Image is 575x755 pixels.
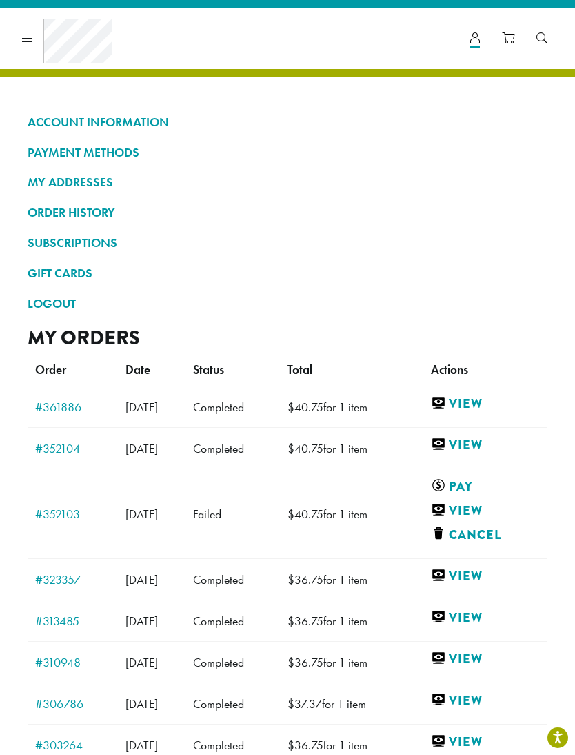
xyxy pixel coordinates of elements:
span: [DATE] [125,738,158,753]
a: Cancel [431,526,540,543]
span: $ [287,655,294,670]
a: View [431,733,540,750]
td: for 1 item [281,428,424,469]
td: for 1 item [281,559,424,600]
td: for 1 item [281,386,424,428]
span: $ [287,400,294,415]
span: 36.75 [287,614,323,629]
a: #310948 [35,656,112,669]
span: $ [287,507,294,522]
a: View [431,436,540,453]
td: Completed [186,428,281,469]
td: for 1 item [281,642,424,683]
span: Actions [431,362,468,377]
td: for 1 item [281,683,424,725]
span: 40.75 [287,441,323,456]
td: Completed [186,559,281,600]
td: for 1 item [281,469,424,559]
span: Status [193,362,224,377]
a: View [431,609,540,626]
td: Completed [186,683,281,725]
a: SUBSCRIPTIONS [28,231,547,255]
a: Pay [431,478,534,495]
a: ACCOUNT INFORMATION [28,110,547,134]
a: PAYMENT METHODS [28,141,547,164]
span: [DATE] [125,400,158,415]
a: View [431,650,540,667]
a: #323357 [35,573,112,586]
a: #306786 [35,698,112,710]
nav: Account pages [28,110,547,326]
span: [DATE] [125,572,158,587]
td: Completed [186,600,281,642]
a: Search [525,27,558,50]
span: [DATE] [125,696,158,712]
a: View [431,502,534,519]
span: 40.75 [287,400,323,415]
td: for 1 item [281,600,424,642]
a: #303264 [35,739,112,752]
span: $ [287,614,294,629]
a: LOGOUT [28,292,547,315]
td: Completed [186,386,281,428]
span: 36.75 [287,738,323,753]
a: #352104 [35,442,112,455]
a: #352103 [35,508,112,520]
a: View [431,567,540,585]
a: #361886 [35,401,112,413]
span: $ [287,696,294,712]
span: [DATE] [125,507,158,522]
h2: My Orders [28,326,547,350]
span: $ [287,572,294,587]
span: $ [287,441,294,456]
span: [DATE] [125,655,158,670]
span: Order [35,362,66,377]
span: [DATE] [125,614,158,629]
span: Total [287,362,312,377]
a: View [431,692,540,709]
td: Failed [186,469,281,559]
span: [DATE] [125,441,158,456]
a: GIFT CARDS [28,262,547,285]
span: 37.37 [287,696,322,712]
span: 40.75 [287,507,323,522]
span: Date [125,362,150,377]
span: 36.75 [287,572,323,587]
a: MY ADDRESSES [28,170,547,194]
td: Completed [186,642,281,683]
a: View [431,395,540,412]
a: ORDER HISTORY [28,201,547,224]
span: 36.75 [287,655,323,670]
span: $ [287,738,294,753]
a: #313485 [35,615,112,627]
